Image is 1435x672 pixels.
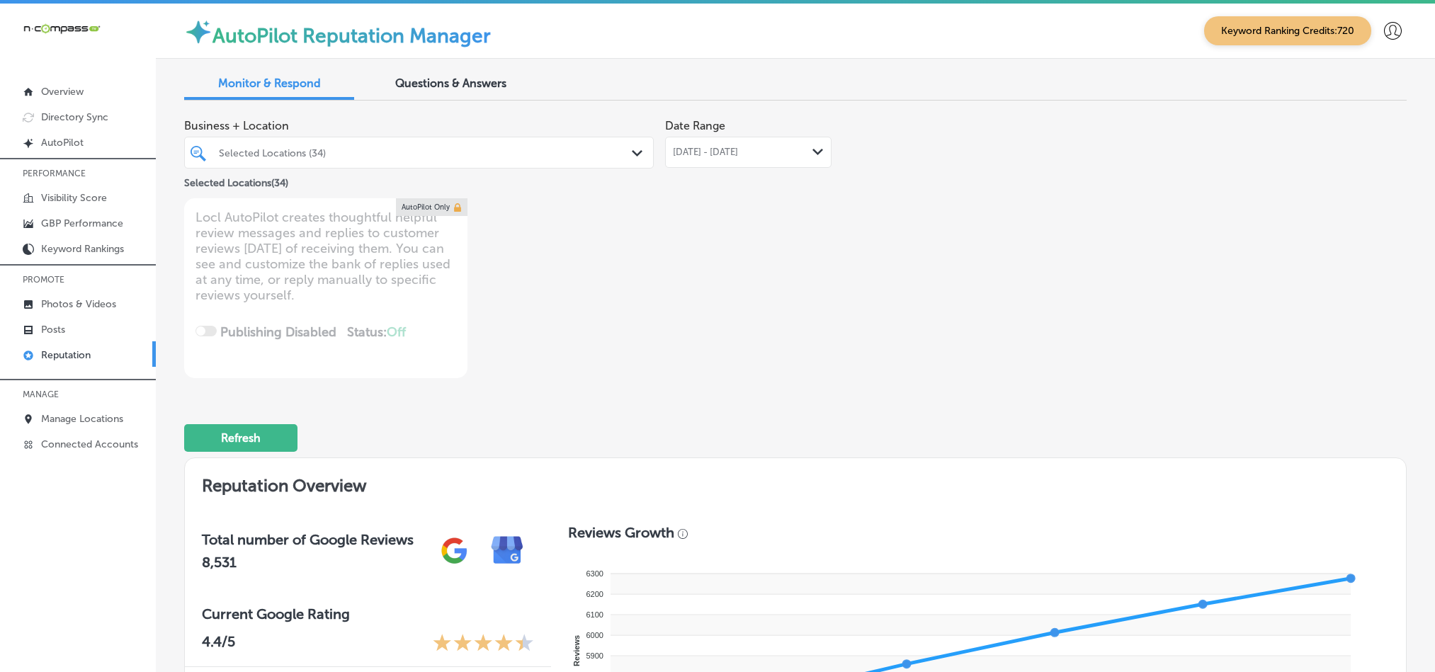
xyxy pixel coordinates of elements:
p: Selected Locations ( 34 ) [184,171,288,189]
img: autopilot-icon [184,18,212,46]
h3: Current Google Rating [202,605,534,622]
h2: Reputation Overview [185,458,1406,507]
p: AutoPilot [41,137,84,149]
p: Directory Sync [41,111,108,123]
span: Monitor & Respond [218,76,321,90]
div: 4.4 Stars [433,633,534,655]
label: AutoPilot Reputation Manager [212,24,491,47]
p: Keyword Rankings [41,243,124,255]
span: Keyword Ranking Credits: 720 [1204,16,1371,45]
label: Date Range [665,119,725,132]
h3: Reviews Growth [568,524,674,541]
span: Questions & Answers [395,76,506,90]
p: Photos & Videos [41,298,116,310]
tspan: 5900 [586,651,603,660]
p: Manage Locations [41,413,123,425]
span: Business + Location [184,119,654,132]
p: Reputation [41,349,91,361]
p: 4.4 /5 [202,633,235,655]
div: Selected Locations (34) [219,147,633,159]
text: Reviews [572,635,581,666]
img: e7ababfa220611ac49bdb491a11684a6.png [481,524,534,577]
tspan: 6000 [586,631,603,639]
p: Connected Accounts [41,438,138,450]
h2: 8,531 [202,554,414,571]
button: Refresh [184,424,297,452]
tspan: 6300 [586,569,603,578]
tspan: 6200 [586,590,603,598]
p: Overview [41,86,84,98]
p: Posts [41,324,65,336]
span: [DATE] - [DATE] [673,147,738,158]
p: Visibility Score [41,192,107,204]
p: GBP Performance [41,217,123,229]
img: gPZS+5FD6qPJAAAAABJRU5ErkJggg== [428,524,481,577]
img: 660ab0bf-5cc7-4cb8-ba1c-48b5ae0f18e60NCTV_CLogo_TV_Black_-500x88.png [23,22,101,35]
h3: Total number of Google Reviews [202,531,414,548]
tspan: 6100 [586,610,603,619]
